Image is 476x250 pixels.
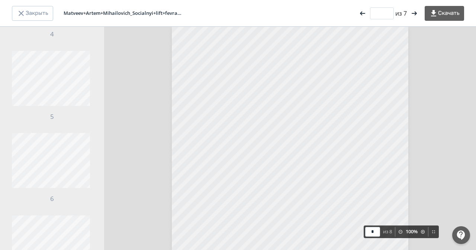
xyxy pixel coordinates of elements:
[358,7,419,19] div: из 7
[64,10,183,17] div: Matveev+Artem+Mihailovich_Socialnyi+lift+fevral-mart+2025_(6112262+TC+[GEOGRAPHIC_DATA]+Moll+Kaza...
[12,6,53,21] button: Закрыть
[406,228,418,236] div: 100 %
[12,133,92,204] div: 6
[425,6,464,21] button: Скачать
[12,51,92,121] div: 5
[383,228,392,236] div: из 8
